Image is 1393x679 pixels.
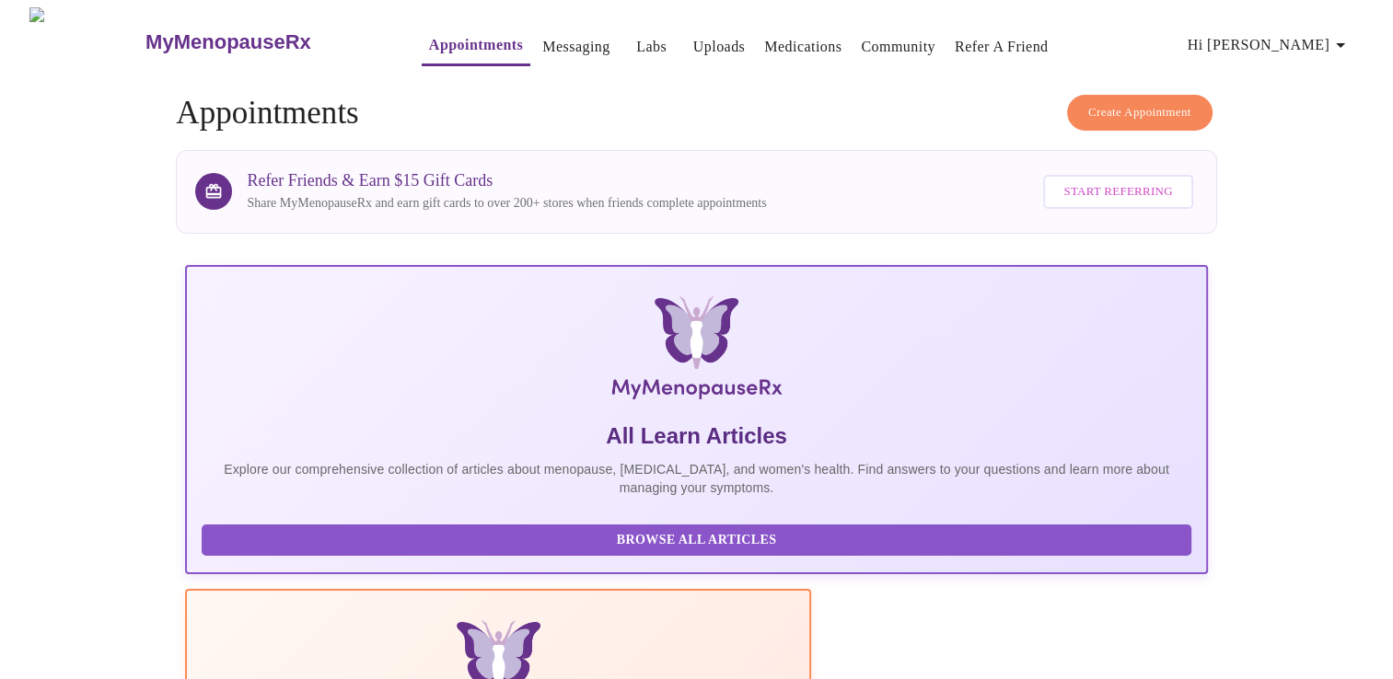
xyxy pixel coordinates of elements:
button: Start Referring [1043,175,1192,209]
h5: All Learn Articles [202,421,1190,451]
a: Browse All Articles [202,531,1195,547]
button: Community [853,29,943,65]
img: MyMenopauseRx Logo [29,7,144,76]
a: Community [861,34,935,60]
span: Hi [PERSON_NAME] [1188,32,1352,58]
p: Explore our comprehensive collection of articles about menopause, [MEDICAL_DATA], and women's hea... [202,460,1190,497]
p: Share MyMenopauseRx and earn gift cards to over 200+ stores when friends complete appointments [247,194,766,213]
button: Refer a Friend [947,29,1056,65]
button: Uploads [686,29,753,65]
a: Appointments [429,32,523,58]
button: Create Appointment [1067,95,1213,131]
a: Refer a Friend [955,34,1049,60]
h3: MyMenopauseRx [145,30,311,54]
button: Hi [PERSON_NAME] [1180,27,1359,63]
button: Appointments [422,27,530,66]
h3: Refer Friends & Earn $15 Gift Cards [247,171,766,190]
span: Browse All Articles [220,529,1172,552]
a: Messaging [542,34,609,60]
a: Medications [764,34,842,60]
button: Medications [757,29,849,65]
button: Browse All Articles [202,524,1190,557]
a: Start Referring [1039,166,1197,218]
a: MyMenopauseRx [144,10,385,75]
button: Labs [622,29,681,65]
button: Messaging [535,29,617,65]
span: Create Appointment [1088,102,1191,123]
span: Start Referring [1063,181,1172,202]
a: Labs [636,34,667,60]
img: MyMenopauseRx Logo [355,296,1038,407]
h4: Appointments [176,95,1216,132]
a: Uploads [693,34,746,60]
